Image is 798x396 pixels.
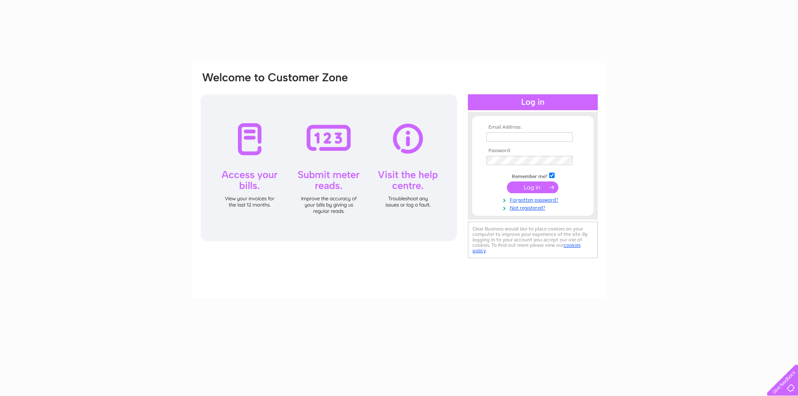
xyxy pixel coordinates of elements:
[507,181,558,193] input: Submit
[486,195,581,203] a: Forgotten password?
[468,222,598,258] div: Clear Business would like to place cookies on your computer to improve your experience of the sit...
[484,148,581,154] th: Password:
[484,124,581,130] th: Email Address:
[484,171,581,180] td: Remember me?
[486,203,581,211] a: Not registered?
[473,242,581,254] a: cookies policy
